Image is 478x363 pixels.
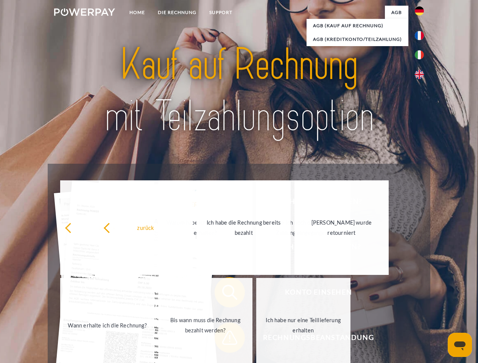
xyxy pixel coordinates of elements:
div: Bis wann muss die Rechnung bezahlt werden? [163,315,248,335]
a: SUPPORT [203,6,239,19]
a: AGB (Kauf auf Rechnung) [307,19,408,33]
div: Ich habe die Rechnung bereits bezahlt [201,217,286,238]
div: zurück [65,222,150,233]
img: fr [415,31,424,40]
iframe: Schaltfläche zum Öffnen des Messaging-Fensters [448,333,472,357]
img: it [415,50,424,59]
div: zurück [103,222,188,233]
a: agb [385,6,408,19]
div: Ich habe nur eine Teillieferung erhalten [261,315,346,335]
img: de [415,6,424,16]
img: logo-powerpay-white.svg [54,8,115,16]
img: title-powerpay_de.svg [72,36,406,145]
a: DIE RECHNUNG [151,6,203,19]
div: [PERSON_NAME] wurde retourniert [299,217,384,238]
a: AGB (Kreditkonto/Teilzahlung) [307,33,408,46]
div: Wann erhalte ich die Rechnung? [65,320,150,330]
a: Home [123,6,151,19]
img: en [415,70,424,79]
